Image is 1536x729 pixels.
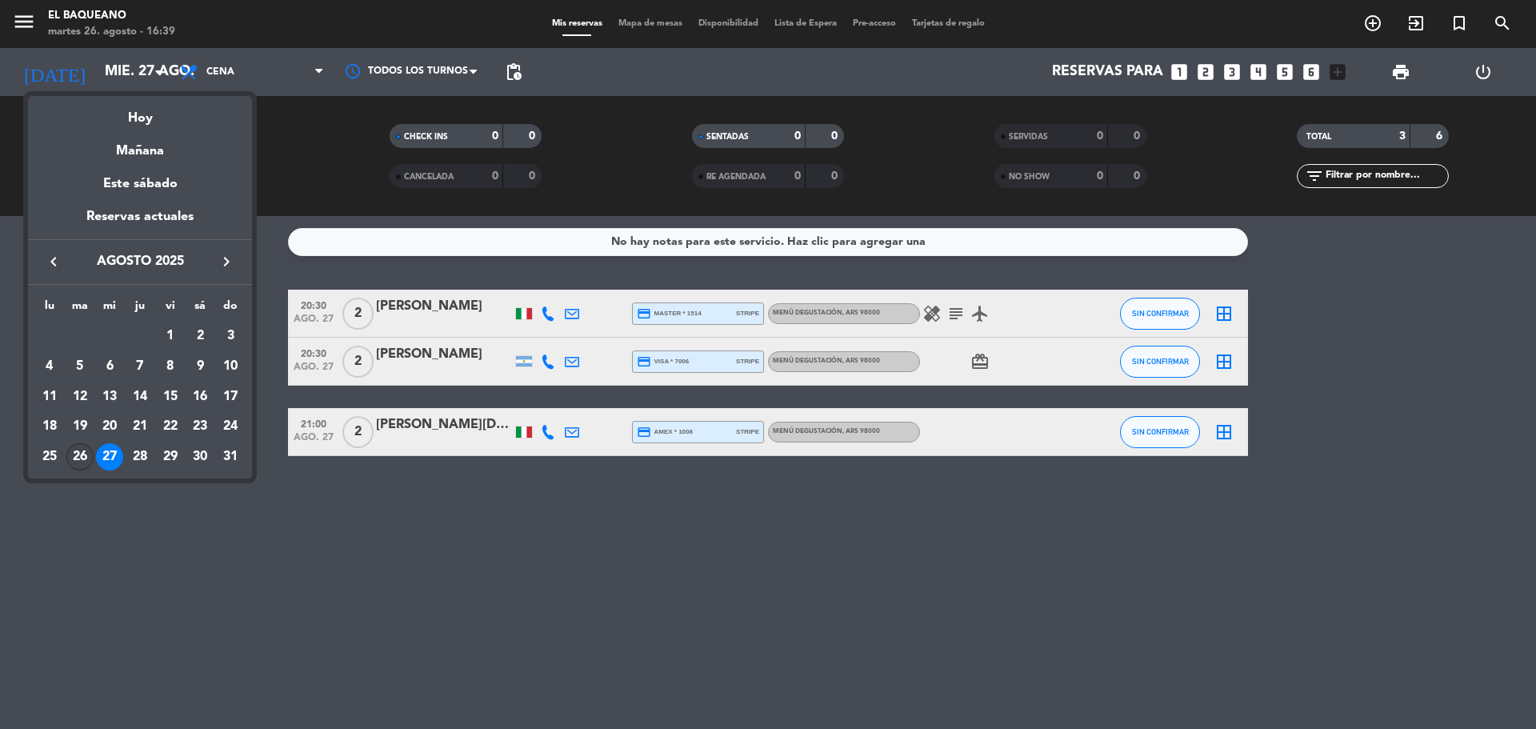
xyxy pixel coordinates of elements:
div: 5 [66,353,94,380]
div: Hoy [28,96,252,129]
th: jueves [125,297,155,322]
td: 11 de agosto de 2025 [34,382,65,412]
div: 13 [96,383,123,411]
td: 29 de agosto de 2025 [155,442,186,472]
td: 16 de agosto de 2025 [186,382,216,412]
th: sábado [186,297,216,322]
td: 23 de agosto de 2025 [186,411,216,442]
td: AGO. [34,321,155,351]
button: keyboard_arrow_left [39,251,68,272]
div: 29 [157,443,184,471]
td: 18 de agosto de 2025 [34,411,65,442]
div: 26 [66,443,94,471]
div: 16 [186,383,214,411]
div: 21 [126,413,154,440]
div: 9 [186,353,214,380]
div: 1 [157,322,184,350]
div: Mañana [28,129,252,162]
div: Reservas actuales [28,206,252,239]
td: 9 de agosto de 2025 [186,351,216,382]
div: 11 [36,383,63,411]
div: 10 [217,353,244,380]
div: Este sábado [28,162,252,206]
td: 7 de agosto de 2025 [125,351,155,382]
th: domingo [215,297,246,322]
button: keyboard_arrow_right [212,251,241,272]
td: 28 de agosto de 2025 [125,442,155,472]
td: 24 de agosto de 2025 [215,411,246,442]
td: 5 de agosto de 2025 [65,351,95,382]
td: 26 de agosto de 2025 [65,442,95,472]
div: 23 [186,413,214,440]
td: 27 de agosto de 2025 [94,442,125,472]
td: 22 de agosto de 2025 [155,411,186,442]
i: keyboard_arrow_left [44,252,63,271]
td: 20 de agosto de 2025 [94,411,125,442]
div: 19 [66,413,94,440]
td: 14 de agosto de 2025 [125,382,155,412]
td: 1 de agosto de 2025 [155,321,186,351]
div: 12 [66,383,94,411]
td: 30 de agosto de 2025 [186,442,216,472]
td: 25 de agosto de 2025 [34,442,65,472]
div: 2 [186,322,214,350]
div: 28 [126,443,154,471]
td: 17 de agosto de 2025 [215,382,246,412]
div: 18 [36,413,63,440]
td: 4 de agosto de 2025 [34,351,65,382]
div: 17 [217,383,244,411]
div: 25 [36,443,63,471]
td: 10 de agosto de 2025 [215,351,246,382]
td: 3 de agosto de 2025 [215,321,246,351]
td: 12 de agosto de 2025 [65,382,95,412]
div: 22 [157,413,184,440]
div: 14 [126,383,154,411]
i: keyboard_arrow_right [217,252,236,271]
div: 27 [96,443,123,471]
td: 2 de agosto de 2025 [186,321,216,351]
td: 19 de agosto de 2025 [65,411,95,442]
div: 8 [157,353,184,380]
th: viernes [155,297,186,322]
td: 6 de agosto de 2025 [94,351,125,382]
td: 15 de agosto de 2025 [155,382,186,412]
div: 3 [217,322,244,350]
th: miércoles [94,297,125,322]
div: 7 [126,353,154,380]
div: 20 [96,413,123,440]
div: 4 [36,353,63,380]
div: 31 [217,443,244,471]
div: 15 [157,383,184,411]
th: lunes [34,297,65,322]
td: 8 de agosto de 2025 [155,351,186,382]
div: 6 [96,353,123,380]
div: 24 [217,413,244,440]
td: 13 de agosto de 2025 [94,382,125,412]
th: martes [65,297,95,322]
td: 21 de agosto de 2025 [125,411,155,442]
div: 30 [186,443,214,471]
td: 31 de agosto de 2025 [215,442,246,472]
span: agosto 2025 [68,251,212,272]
